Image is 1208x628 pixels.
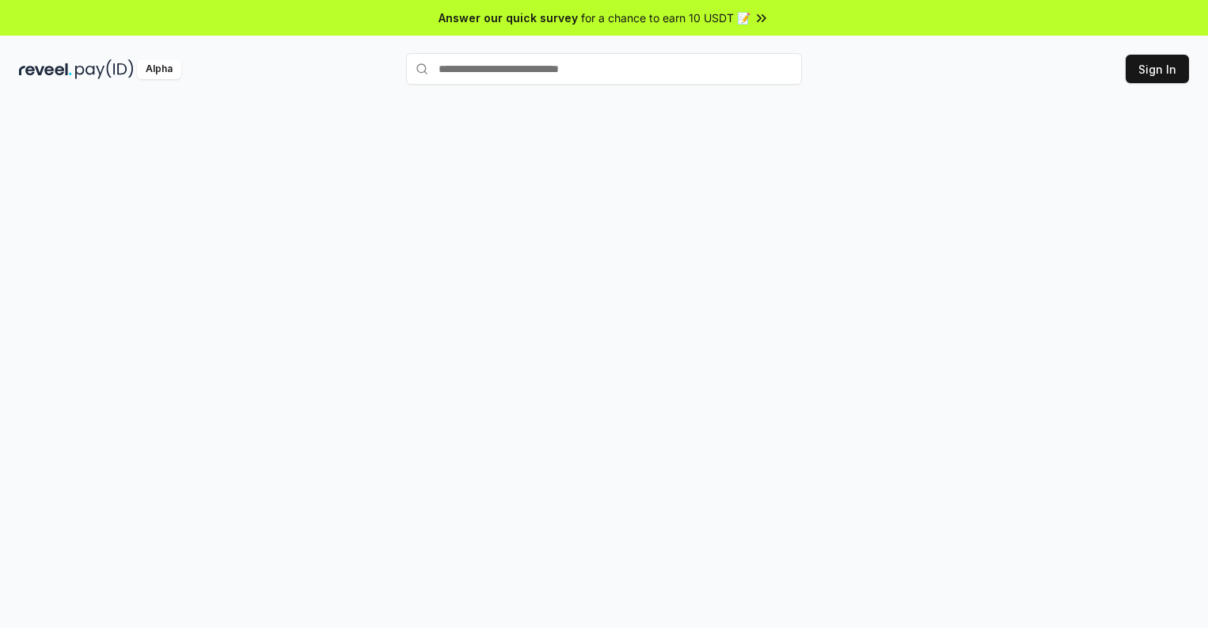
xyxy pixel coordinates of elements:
[1126,55,1189,83] button: Sign In
[439,10,578,26] span: Answer our quick survey
[75,59,134,79] img: pay_id
[581,10,750,26] span: for a chance to earn 10 USDT 📝
[137,59,181,79] div: Alpha
[19,59,72,79] img: reveel_dark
